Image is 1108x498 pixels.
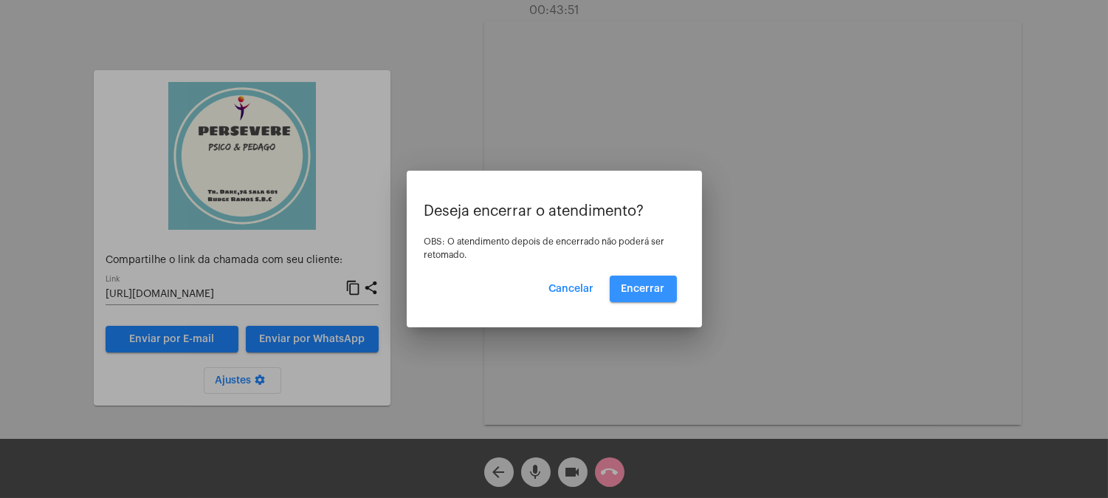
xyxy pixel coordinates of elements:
[622,284,665,294] span: Encerrar
[424,237,665,259] span: OBS: O atendimento depois de encerrado não poderá ser retomado.
[610,276,677,302] button: Encerrar
[537,276,606,302] button: Cancelar
[424,203,684,219] p: Deseja encerrar o atendimento?
[549,284,594,294] span: Cancelar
